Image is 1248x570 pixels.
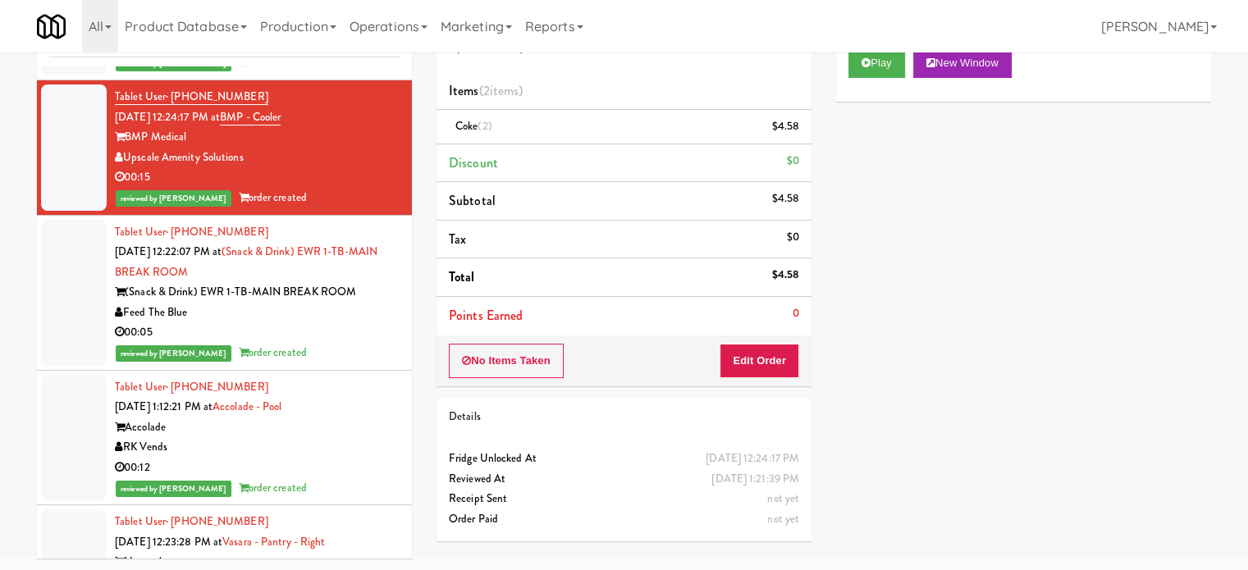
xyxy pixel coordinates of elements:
span: Total [449,267,475,286]
div: Receipt Sent [449,489,799,509]
div: Fridge Unlocked At [449,449,799,469]
span: Tax [449,230,466,249]
span: not yet [767,490,799,506]
li: Tablet User· [PHONE_NUMBER][DATE] 12:22:07 PM at(Snack & Drink) EWR 1-TB-MAIN BREAK ROOM(Snack & ... [37,216,412,371]
div: Reviewed At [449,469,799,490]
button: No Items Taken [449,344,564,378]
a: Accolade - Pool [213,399,282,414]
h5: Upscale Amenity Solutions [449,41,799,53]
span: · [PHONE_NUMBER] [166,379,268,394]
div: 00:05 [115,322,400,343]
span: · [PHONE_NUMBER] [166,224,268,239]
span: Items [449,81,523,100]
div: BMP Medical [115,127,400,148]
div: Order Paid [449,509,799,530]
span: (2 ) [479,81,523,100]
span: [DATE] 12:24:17 PM at [115,109,220,125]
a: Tablet User· [PHONE_NUMBER] [115,379,268,394]
button: New Window [913,48,1012,78]
a: Tablet User· [PHONE_NUMBER] [115,513,268,529]
div: Feed The Blue [115,303,400,323]
button: Play [848,48,905,78]
div: [DATE] 12:24:17 PM [706,449,799,469]
span: reviewed by [PERSON_NAME] [116,481,231,497]
div: Details [449,407,799,427]
span: [DATE] 1:12:21 PM at [115,399,213,414]
button: Edit Order [720,344,799,378]
span: · [PHONE_NUMBER] [166,513,268,529]
div: 00:12 [115,458,400,478]
span: reviewed by [PERSON_NAME] [116,190,231,207]
ng-pluralize: items [490,81,519,100]
div: $0 [787,151,799,171]
a: Tablet User· [PHONE_NUMBER] [115,89,268,105]
a: BMP - Cooler [220,109,281,125]
div: 0 [793,303,799,324]
div: $4.58 [772,265,800,285]
div: RK Vends [115,437,400,458]
span: order created [239,189,307,205]
div: $4.58 [772,189,800,209]
span: Discount [449,153,498,172]
a: Tablet User· [PHONE_NUMBER] [115,224,268,239]
div: [DATE] 1:21:39 PM [711,469,799,490]
span: · [PHONE_NUMBER] [166,89,268,104]
div: 00:15 [115,167,400,188]
div: (Snack & Drink) EWR 1-TB-MAIN BREAK ROOM [115,282,400,303]
span: order created [239,344,307,360]
div: $4.58 [772,116,800,137]
span: Subtotal [449,191,496,210]
a: Vasara - Pantry - Right [222,534,325,549]
div: Upscale Amenity Solutions [115,148,400,168]
span: (2) [478,118,491,134]
div: Accolade [115,417,400,438]
a: (Snack & Drink) EWR 1-TB-MAIN BREAK ROOM [115,244,377,280]
span: Points Earned [449,306,523,325]
span: reviewed by [PERSON_NAME] [116,345,231,362]
span: [DATE] 12:22:07 PM at [115,244,222,259]
span: Coke [455,118,492,134]
img: Micromart [37,12,66,41]
li: Tablet User· [PHONE_NUMBER][DATE] 12:24:17 PM atBMP - CoolerBMP MedicalUpscale Amenity Solutions0... [37,80,412,216]
div: $0 [787,227,799,248]
li: Tablet User· [PHONE_NUMBER][DATE] 1:12:21 PM atAccolade - PoolAccoladeRK Vends00:12reviewed by [P... [37,371,412,506]
span: order created [239,480,307,495]
span: not yet [767,511,799,527]
span: [DATE] 12:23:28 PM at [115,534,222,549]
